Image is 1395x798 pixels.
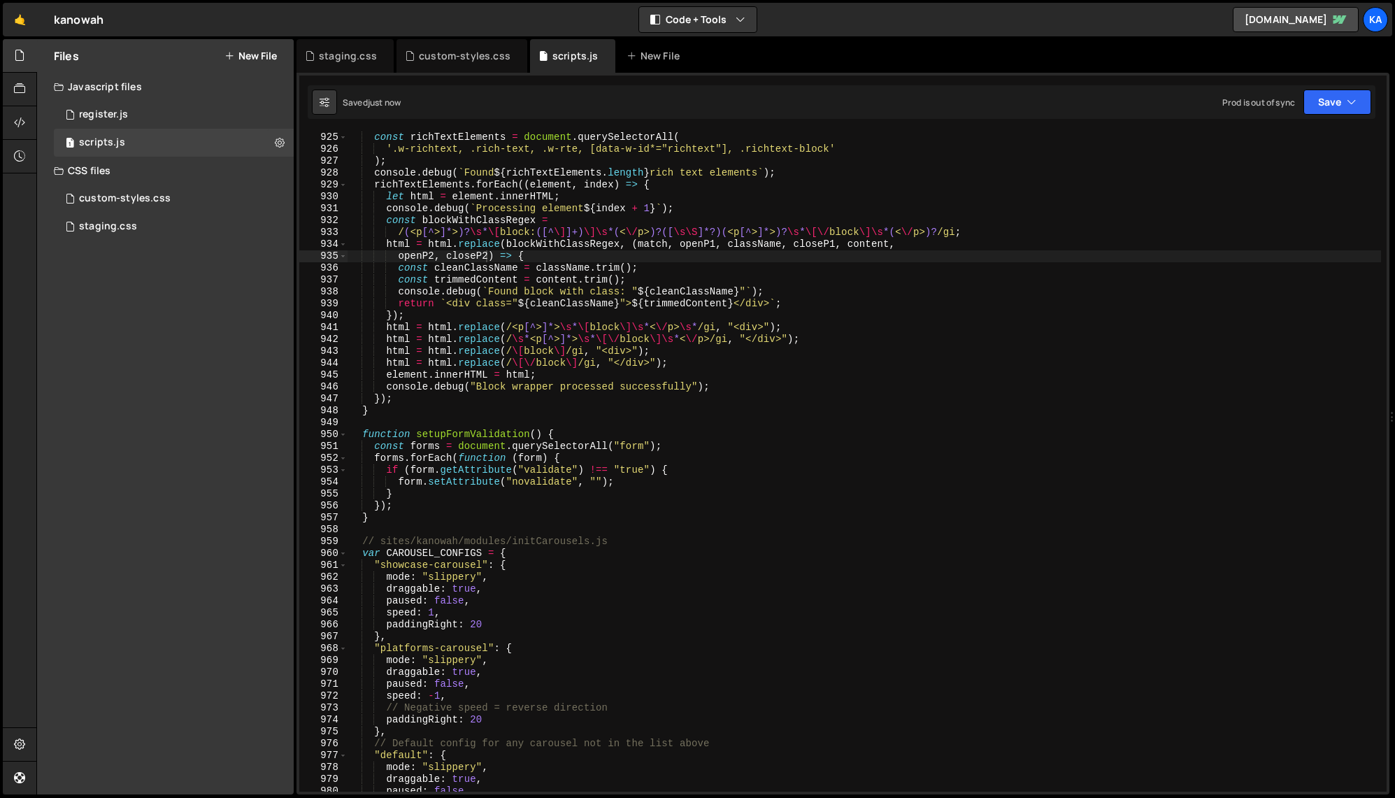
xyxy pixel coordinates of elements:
div: 936 [299,262,348,274]
div: 937 [299,274,348,286]
div: scripts.js [79,136,125,149]
div: staging.css [319,49,377,63]
div: 935 [299,250,348,262]
div: 978 [299,762,348,774]
div: 947 [299,393,348,405]
div: 949 [299,417,348,429]
a: 🤙 [3,3,37,36]
div: 960 [299,548,348,560]
div: 957 [299,512,348,524]
div: 970 [299,667,348,678]
div: 953 [299,464,348,476]
div: Prod is out of sync [1222,97,1295,108]
div: 966 [299,619,348,631]
div: 954 [299,476,348,488]
div: staging.css [79,220,137,233]
div: 971 [299,678,348,690]
div: 956 [299,500,348,512]
div: 944 [299,357,348,369]
div: 946 [299,381,348,393]
div: 933 [299,227,348,238]
div: 951 [299,441,348,453]
div: 959 [299,536,348,548]
button: Save [1303,90,1371,115]
div: kanowah [54,11,103,28]
div: 9382/20450.css [54,185,294,213]
div: scripts.js [552,49,599,63]
span: 1 [66,138,74,150]
div: 973 [299,702,348,714]
div: 932 [299,215,348,227]
div: 964 [299,595,348,607]
div: 980 [299,785,348,797]
div: 955 [299,488,348,500]
div: 972 [299,690,348,702]
div: 979 [299,774,348,785]
div: New File [627,49,685,63]
div: 943 [299,345,348,357]
div: 968 [299,643,348,655]
div: 930 [299,191,348,203]
div: 927 [299,155,348,167]
div: custom-styles.css [79,192,171,205]
div: 941 [299,322,348,334]
div: 948 [299,405,348,417]
div: 962 [299,571,348,583]
div: Javascript files [37,73,294,101]
a: [DOMAIN_NAME] [1233,7,1359,32]
div: register.js [79,108,128,121]
div: 925 [299,131,348,143]
div: 939 [299,298,348,310]
div: custom-styles.css [419,49,510,63]
div: 929 [299,179,348,191]
button: New File [224,50,277,62]
div: 963 [299,583,348,595]
div: 940 [299,310,348,322]
div: 961 [299,560,348,571]
div: 934 [299,238,348,250]
div: 952 [299,453,348,464]
div: 969 [299,655,348,667]
div: 945 [299,369,348,381]
div: 928 [299,167,348,179]
div: 950 [299,429,348,441]
div: 9382/20687.js [54,101,294,129]
div: 976 [299,738,348,750]
div: 977 [299,750,348,762]
div: 931 [299,203,348,215]
div: 958 [299,524,348,536]
div: 9382/48097.css [54,213,294,241]
div: Saved [343,97,401,108]
div: CSS files [37,157,294,185]
div: 938 [299,286,348,298]
button: Code + Tools [639,7,757,32]
div: 926 [299,143,348,155]
div: 975 [299,726,348,738]
div: 942 [299,334,348,345]
div: just now [368,97,401,108]
div: 967 [299,631,348,643]
div: 9382/24789.js [54,129,294,157]
a: Ka [1363,7,1388,32]
div: 965 [299,607,348,619]
h2: Files [54,48,79,64]
div: 974 [299,714,348,726]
